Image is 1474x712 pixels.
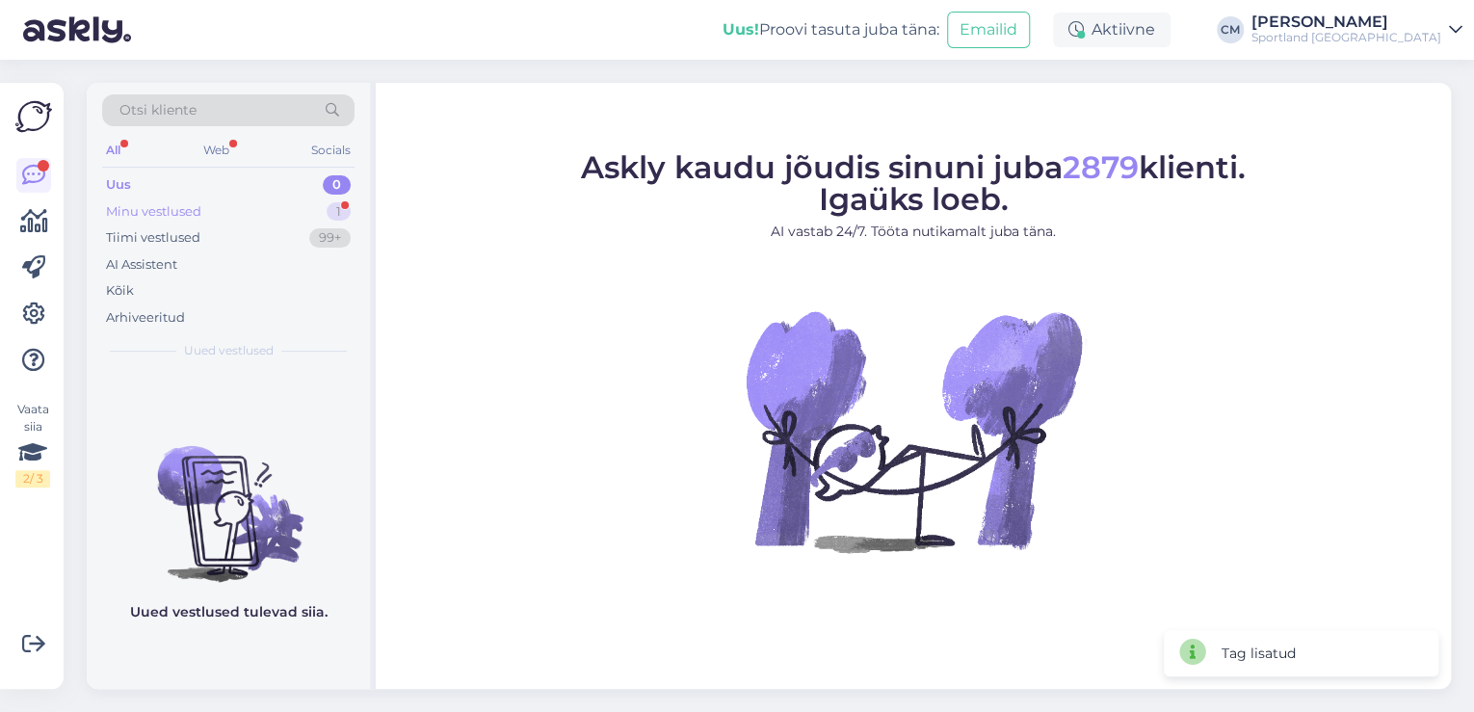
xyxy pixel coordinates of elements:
div: Vaata siia [15,401,50,488]
div: Tag lisatud [1222,644,1296,664]
span: Askly kaudu jõudis sinuni juba klienti. Igaüks loeb. [581,148,1246,218]
div: 0 [323,175,351,195]
div: Socials [307,138,355,163]
img: No Chat active [740,257,1087,604]
div: [PERSON_NAME] [1251,14,1441,30]
div: CM [1217,16,1244,43]
div: 1 [327,202,351,222]
div: AI Assistent [106,255,177,275]
div: All [102,138,124,163]
img: No chats [87,411,370,585]
p: AI vastab 24/7. Tööta nutikamalt juba täna. [581,222,1246,242]
div: Web [199,138,233,163]
a: [PERSON_NAME]Sportland [GEOGRAPHIC_DATA] [1251,14,1462,45]
span: 2879 [1063,148,1139,186]
span: Uued vestlused [184,342,274,359]
b: Uus! [723,20,759,39]
span: Otsi kliente [119,100,197,120]
div: Sportland [GEOGRAPHIC_DATA] [1251,30,1441,45]
div: 99+ [309,228,351,248]
div: Aktiivne [1053,13,1171,47]
div: Uus [106,175,131,195]
div: Proovi tasuta juba täna: [723,18,939,41]
div: Minu vestlused [106,202,201,222]
div: Tiimi vestlused [106,228,200,248]
button: Emailid [947,12,1030,48]
div: 2 / 3 [15,470,50,488]
p: Uued vestlused tulevad siia. [130,602,328,622]
div: Arhiveeritud [106,308,185,328]
div: Kõik [106,281,134,301]
img: Askly Logo [15,98,52,135]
